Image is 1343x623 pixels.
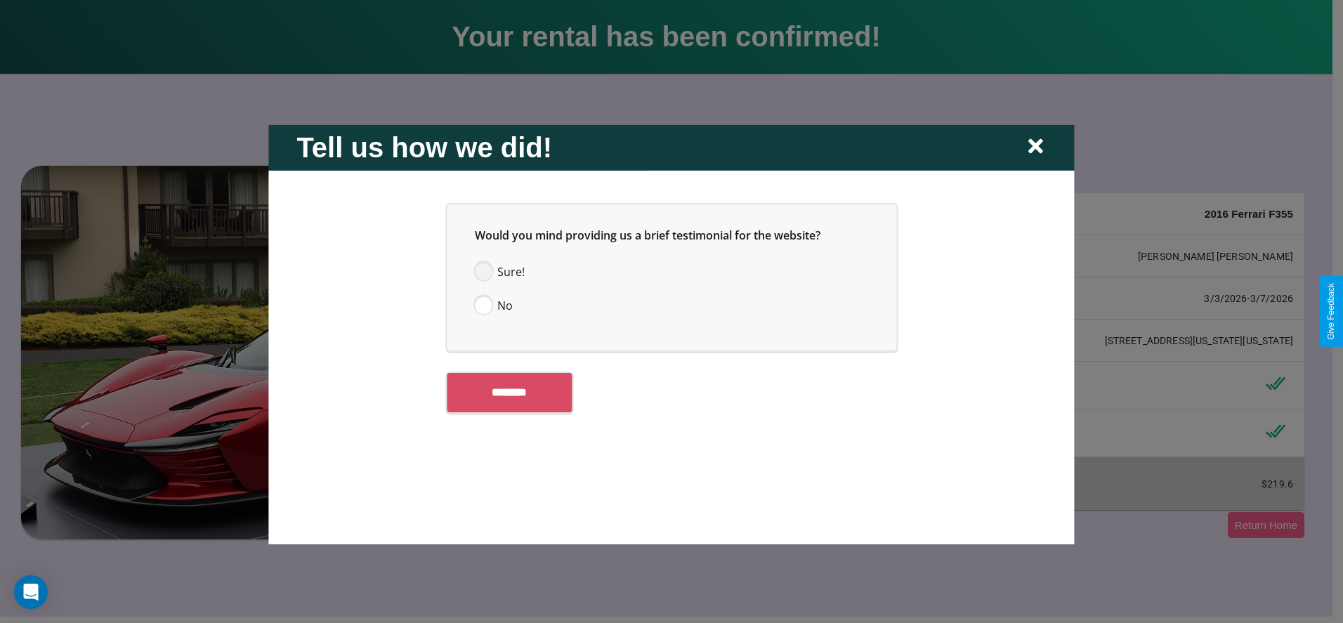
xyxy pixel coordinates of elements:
[497,263,525,280] span: Sure!
[14,575,48,609] div: Open Intercom Messenger
[296,131,552,163] h2: Tell us how we did!
[475,227,820,242] span: Would you mind providing us a brief testimonial for the website?
[1326,283,1336,340] div: Give Feedback
[497,296,513,313] span: No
